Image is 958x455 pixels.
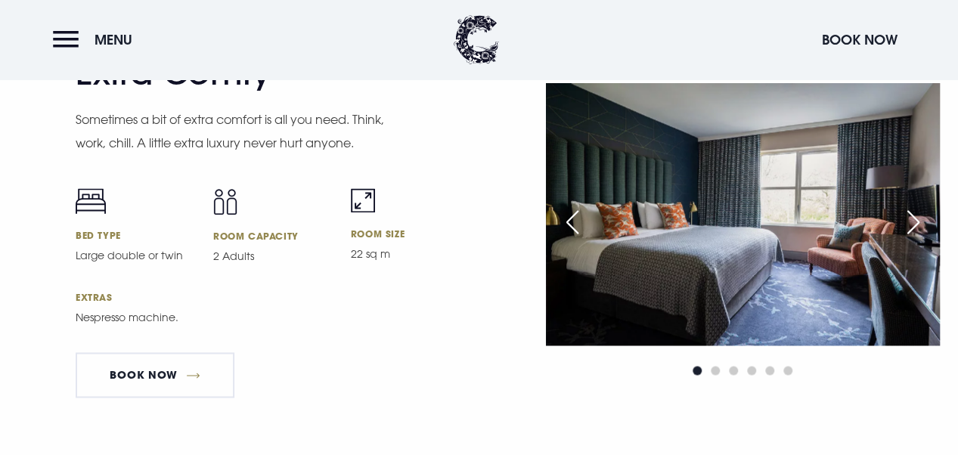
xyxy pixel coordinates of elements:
[454,15,499,64] img: Clandeboye Lodge
[814,23,905,56] button: Book Now
[351,246,470,262] p: 22 sq m
[76,309,386,326] p: Nespresso machine.
[76,352,234,398] a: Book Now
[53,23,140,56] button: Menu
[747,366,756,375] span: Go to slide 4
[76,291,470,303] h6: Extras
[729,366,738,375] span: Go to slide 3
[553,206,591,239] div: Previous slide
[76,229,195,241] h6: Bed Type
[693,366,702,375] span: Go to slide 1
[76,188,106,214] img: Bed icon
[76,108,386,154] p: Sometimes a bit of extra comfort is all you need. Think, work, chill. A little extra luxury never...
[894,206,932,239] div: Next slide
[546,83,940,345] img: Hotel in Bangor Northern Ireland
[783,366,792,375] span: Go to slide 6
[213,248,333,265] p: 2 Adults
[213,230,333,242] h6: Room Capacity
[95,31,132,48] span: Menu
[76,247,195,264] p: Large double or twin
[351,188,375,212] img: Room size icon
[351,227,470,240] h6: Room size
[76,53,370,93] h2: Extra Comfy
[213,188,237,215] img: Capacity icon
[711,366,720,375] span: Go to slide 2
[765,366,774,375] span: Go to slide 5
